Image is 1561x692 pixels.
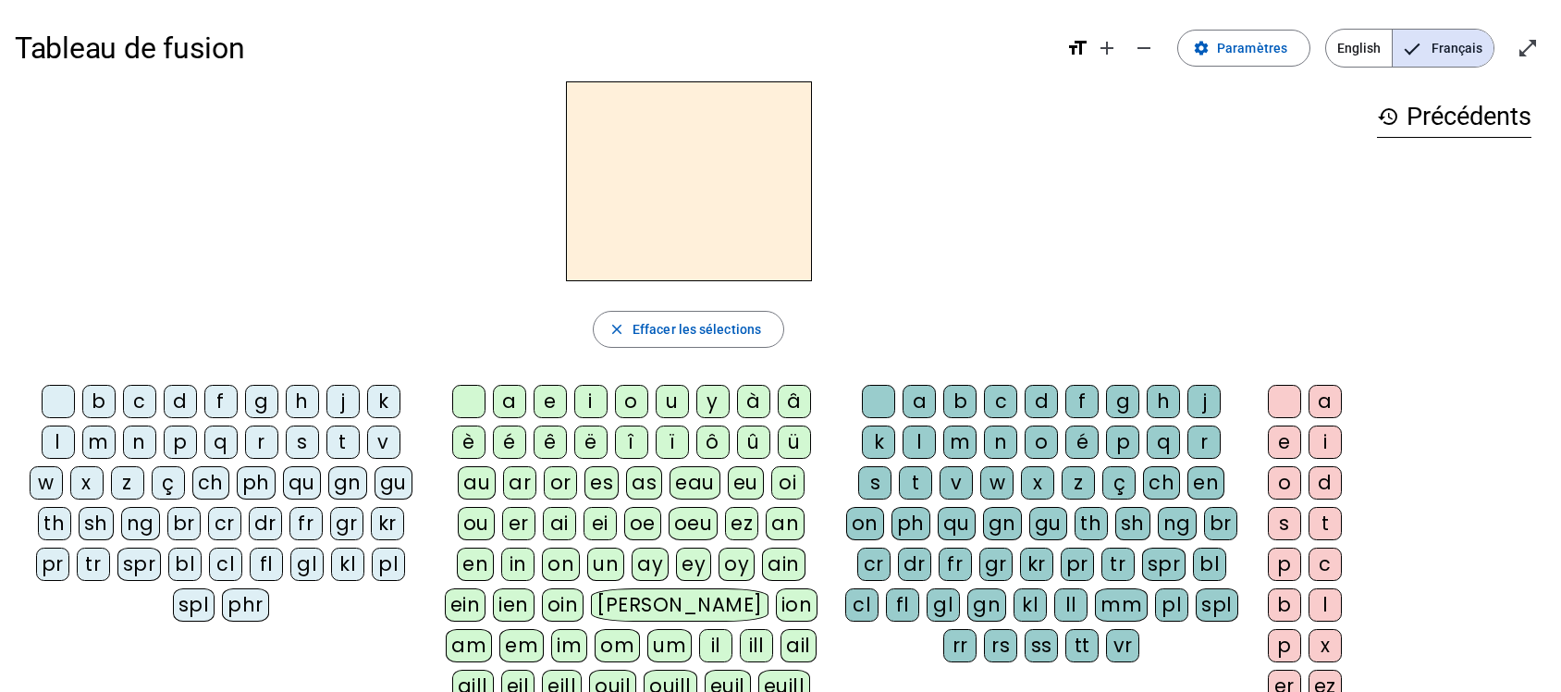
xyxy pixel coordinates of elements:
[891,507,930,540] div: ph
[209,548,242,581] div: cl
[591,588,768,622] div: [PERSON_NAME]
[204,426,238,459] div: q
[1309,629,1342,662] div: x
[458,507,495,540] div: ou
[501,548,535,581] div: in
[204,385,238,418] div: f
[1193,548,1226,581] div: bl
[943,385,977,418] div: b
[121,507,160,540] div: ng
[1309,385,1342,418] div: a
[647,629,692,662] div: um
[1101,548,1135,581] div: tr
[762,548,805,581] div: ain
[164,426,197,459] div: p
[1106,385,1139,418] div: g
[1054,588,1088,622] div: ll
[367,385,400,418] div: k
[939,548,972,581] div: fr
[1014,588,1047,622] div: kl
[542,548,580,581] div: on
[503,466,536,500] div: ar
[857,548,891,581] div: cr
[903,385,936,418] div: a
[1155,588,1188,622] div: pl
[367,426,400,459] div: v
[123,385,156,418] div: c
[608,321,625,338] mat-icon: close
[1061,548,1094,581] div: pr
[493,588,535,622] div: ien
[1075,507,1108,540] div: th
[458,466,496,500] div: au
[719,548,755,581] div: oy
[676,548,711,581] div: ey
[286,426,319,459] div: s
[725,507,758,540] div: ez
[778,426,811,459] div: ü
[615,426,648,459] div: î
[584,507,617,540] div: ei
[1193,40,1210,56] mat-icon: settings
[633,318,761,340] span: Effacer les sélections
[289,507,323,540] div: fr
[1309,548,1342,581] div: c
[502,507,535,540] div: er
[696,385,730,418] div: y
[1147,385,1180,418] div: h
[36,548,69,581] div: pr
[898,548,931,581] div: dr
[168,548,202,581] div: bl
[70,466,104,500] div: x
[771,466,805,500] div: oi
[984,385,1017,418] div: c
[943,426,977,459] div: m
[1106,426,1139,459] div: p
[1065,426,1099,459] div: é
[1125,30,1162,67] button: Diminuer la taille de la police
[574,426,608,459] div: ë
[445,588,486,622] div: ein
[845,588,879,622] div: cl
[30,466,63,500] div: w
[1204,507,1237,540] div: br
[1309,426,1342,459] div: i
[938,507,976,540] div: qu
[1268,629,1301,662] div: p
[656,426,689,459] div: ï
[1029,507,1067,540] div: gu
[250,548,283,581] div: fl
[328,466,367,500] div: gn
[534,385,567,418] div: e
[82,385,116,418] div: b
[167,507,201,540] div: br
[927,588,960,622] div: gl
[846,507,884,540] div: on
[980,466,1014,500] div: w
[173,588,215,622] div: spl
[624,507,661,540] div: oe
[123,426,156,459] div: n
[1088,30,1125,67] button: Augmenter la taille de la police
[1268,426,1301,459] div: e
[452,426,486,459] div: è
[696,426,730,459] div: ô
[1147,426,1180,459] div: q
[632,548,669,581] div: ay
[1377,105,1399,128] mat-icon: history
[899,466,932,500] div: t
[778,385,811,418] div: â
[249,507,282,540] div: dr
[326,426,360,459] div: t
[669,507,719,540] div: oeu
[984,629,1017,662] div: rs
[493,385,526,418] div: a
[1393,30,1493,67] span: Français
[117,548,162,581] div: spr
[1377,96,1531,138] h3: Précédents
[111,466,144,500] div: z
[1187,466,1224,500] div: en
[979,548,1013,581] div: gr
[544,466,577,500] div: or
[1268,466,1301,500] div: o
